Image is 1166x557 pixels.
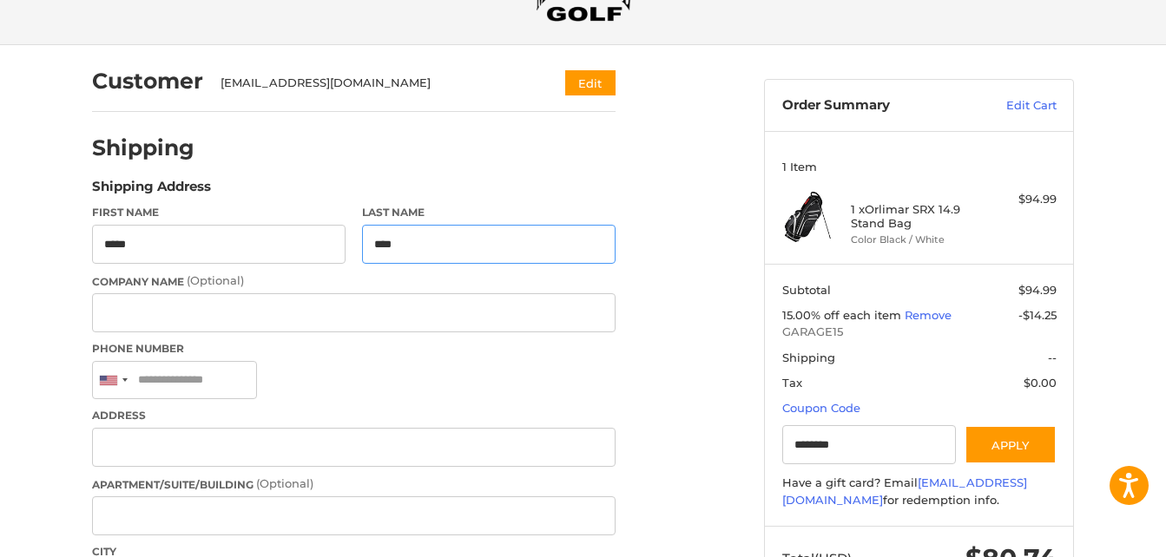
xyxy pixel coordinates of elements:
span: Shipping [782,351,835,364]
iframe: Google Customer Reviews [1023,510,1166,557]
h2: Shipping [92,134,194,161]
span: Tax [782,376,802,390]
a: [EMAIL_ADDRESS][DOMAIN_NAME] [782,475,1027,507]
div: United States: +1 [93,362,133,399]
span: -$14.25 [1018,308,1057,322]
h2: Customer [92,68,203,95]
h3: Order Summary [782,97,969,115]
h3: 1 Item [782,160,1057,174]
span: GARAGE15 [782,324,1057,341]
button: Apply [965,425,1057,464]
span: -- [1048,351,1057,364]
button: Edit [565,70,616,95]
label: Last Name [362,205,616,220]
small: (Optional) [256,476,313,490]
label: Address [92,408,616,423]
h4: 1 x Orlimar SRX 14.9 Stand Bag [851,202,984,231]
span: 15.00% off each item [782,308,905,322]
li: Color Black / White [851,233,984,247]
span: $94.99 [1018,283,1057,297]
label: Apartment/Suite/Building [92,475,616,493]
legend: Shipping Address [92,177,211,205]
span: Subtotal [782,283,831,297]
a: Remove [905,308,952,322]
div: [EMAIL_ADDRESS][DOMAIN_NAME] [221,75,532,92]
label: Phone Number [92,341,616,357]
a: Edit Cart [969,97,1057,115]
label: First Name [92,205,346,220]
small: (Optional) [187,273,244,287]
a: Coupon Code [782,401,860,415]
label: Company Name [92,272,616,290]
div: $94.99 [988,191,1057,208]
input: Gift Certificate or Coupon Code [782,425,957,464]
span: $0.00 [1024,376,1057,390]
div: Have a gift card? Email for redemption info. [782,475,1057,508]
